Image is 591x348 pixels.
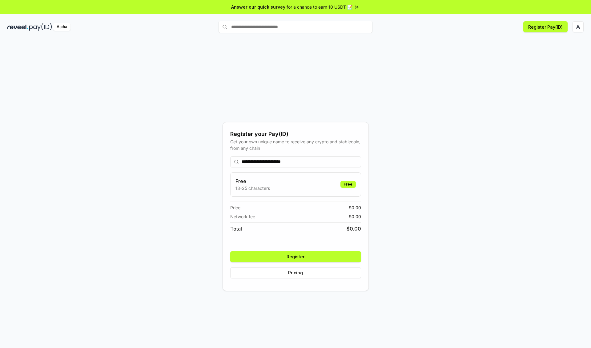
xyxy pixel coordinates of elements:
[53,23,70,31] div: Alpha
[29,23,52,31] img: pay_id
[347,225,361,232] span: $ 0.00
[230,251,361,262] button: Register
[230,225,242,232] span: Total
[230,138,361,151] div: Get your own unique name to receive any crypto and stablecoin, from any chain
[230,130,361,138] div: Register your Pay(ID)
[287,4,352,10] span: for a chance to earn 10 USDT 📝
[230,204,240,211] span: Price
[349,204,361,211] span: $ 0.00
[235,185,270,191] p: 13-25 characters
[235,178,270,185] h3: Free
[231,4,285,10] span: Answer our quick survey
[523,21,568,32] button: Register Pay(ID)
[340,181,356,188] div: Free
[230,267,361,278] button: Pricing
[7,23,28,31] img: reveel_dark
[349,213,361,220] span: $ 0.00
[230,213,255,220] span: Network fee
